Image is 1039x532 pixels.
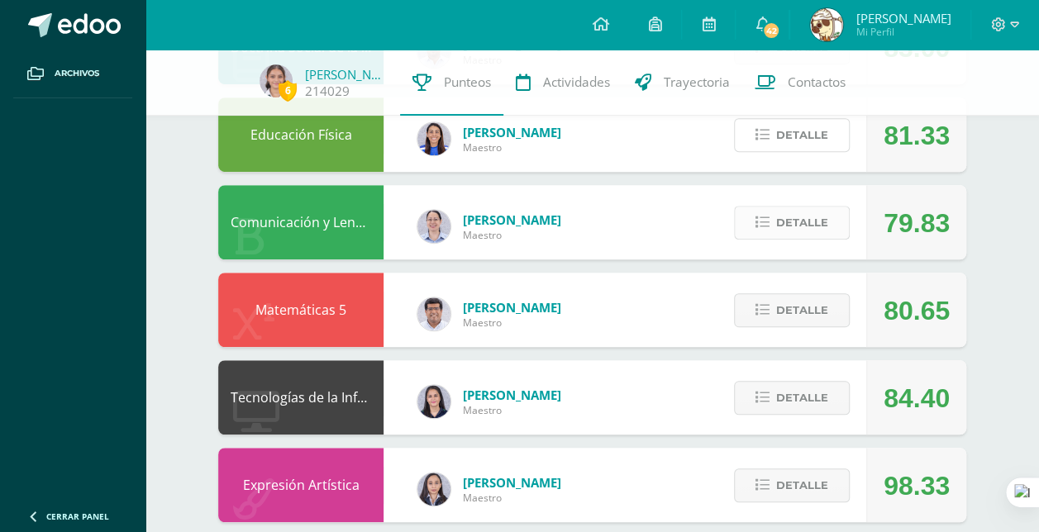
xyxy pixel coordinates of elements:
span: Maestro [463,491,561,505]
span: [PERSON_NAME] [463,211,561,228]
div: 81.33 [884,98,950,173]
span: Detalle [776,470,828,501]
img: 736555dd6ace7aafd254217098a092bc.png [260,64,293,97]
span: [PERSON_NAME] [463,124,561,140]
div: 98.33 [884,449,950,523]
span: Trayectoria [664,74,730,91]
img: 0eea5a6ff783132be5fd5ba128356f6f.png [417,122,450,155]
a: Trayectoria [622,50,742,116]
span: Detalle [776,295,828,325]
span: 6 [279,80,297,101]
span: Mi Perfil [856,25,951,39]
button: Detalle [734,293,850,327]
img: 35694fb3d471466e11a043d39e0d13e5.png [417,473,450,506]
span: Contactos [788,74,846,91]
img: daba15fc5312cea3888e84612827f950.png [417,210,450,243]
span: [PERSON_NAME] [463,387,561,403]
span: Maestro [463,140,561,154]
span: Detalle [776,207,828,238]
span: 42 [762,21,780,40]
div: Matemáticas 5 [218,273,384,347]
span: [PERSON_NAME] [463,299,561,316]
a: Contactos [742,50,858,116]
span: Archivos [55,67,99,80]
img: b838f106f004943a74cd9d14f6cfc2ba.png [810,8,843,41]
button: Detalle [734,381,850,415]
a: 214029 [305,83,350,100]
div: Expresión Artística [218,448,384,522]
button: Detalle [734,206,850,240]
a: Archivos [13,50,132,98]
button: Detalle [734,468,850,502]
div: 79.83 [884,186,950,260]
span: Cerrar panel [46,511,109,522]
span: Detalle [776,120,828,150]
a: Actividades [503,50,622,116]
span: Punteos [444,74,491,91]
div: Comunicación y Lenguaje L3 (Inglés) 5 [218,185,384,259]
div: 80.65 [884,273,950,348]
img: dbcf09110664cdb6f63fe058abfafc14.png [417,385,450,418]
a: Punteos [400,50,503,116]
div: Educación Física [218,97,384,172]
span: Maestro [463,316,561,330]
span: Detalle [776,382,828,413]
span: Maestro [463,403,561,417]
span: [PERSON_NAME] [463,474,561,491]
span: [PERSON_NAME] [856,10,951,26]
button: Detalle [734,118,850,152]
img: 01ec045deed16b978cfcd964fb0d0c55.png [417,297,450,330]
a: [PERSON_NAME] [305,66,388,83]
span: Maestro [463,228,561,242]
div: Tecnologías de la Información y la Comunicación 5 [218,360,384,435]
span: Actividades [543,74,610,91]
div: 84.40 [884,361,950,435]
